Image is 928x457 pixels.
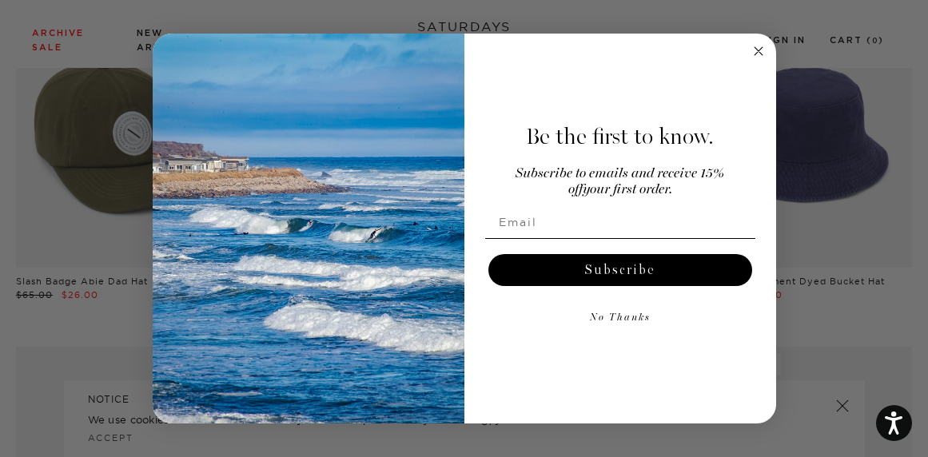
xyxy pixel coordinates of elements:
button: No Thanks [485,302,755,334]
img: underline [485,238,755,239]
button: Subscribe [488,254,752,286]
span: Subscribe to emails and receive 15% [516,167,724,181]
input: Email [485,206,755,238]
span: your first order. [583,183,672,197]
button: Close dialog [749,42,768,61]
img: 125c788d-000d-4f3e-b05a-1b92b2a23ec9.jpeg [153,34,464,423]
span: off [568,183,583,197]
span: Be the first to know. [526,123,714,150]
